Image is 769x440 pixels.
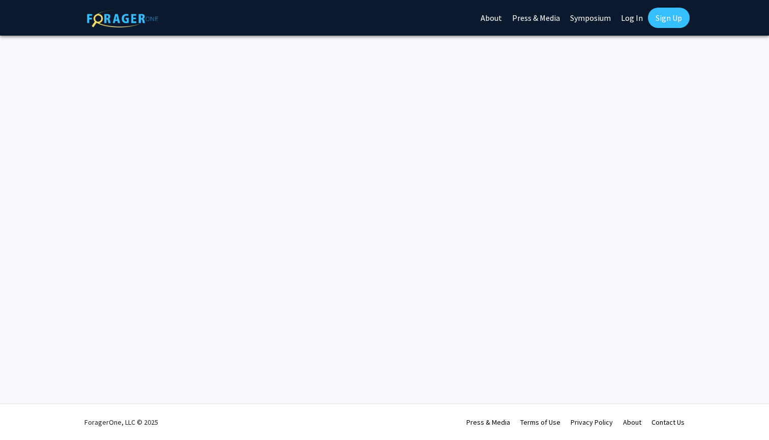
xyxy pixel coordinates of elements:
a: Press & Media [466,418,510,427]
img: ForagerOne Logo [87,10,158,27]
a: Contact Us [652,418,685,427]
a: Sign Up [648,8,690,28]
a: About [623,418,641,427]
a: Terms of Use [520,418,560,427]
div: ForagerOne, LLC © 2025 [84,404,158,440]
a: Privacy Policy [571,418,613,427]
